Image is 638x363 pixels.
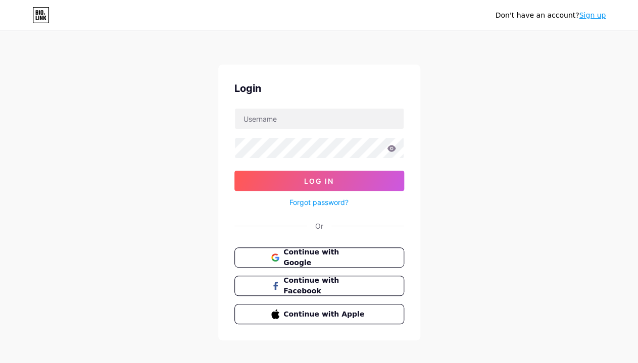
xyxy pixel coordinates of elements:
[234,276,404,296] button: Continue with Facebook
[235,109,404,129] input: Username
[234,81,404,96] div: Login
[234,304,404,324] button: Continue with Apple
[579,11,606,19] a: Sign up
[495,10,606,21] div: Don't have an account?
[283,247,367,268] span: Continue with Google
[315,221,323,231] div: Or
[234,171,404,191] button: Log In
[289,197,349,208] a: Forgot password?
[304,177,334,185] span: Log In
[283,275,367,296] span: Continue with Facebook
[234,247,404,268] button: Continue with Google
[283,309,367,320] span: Continue with Apple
